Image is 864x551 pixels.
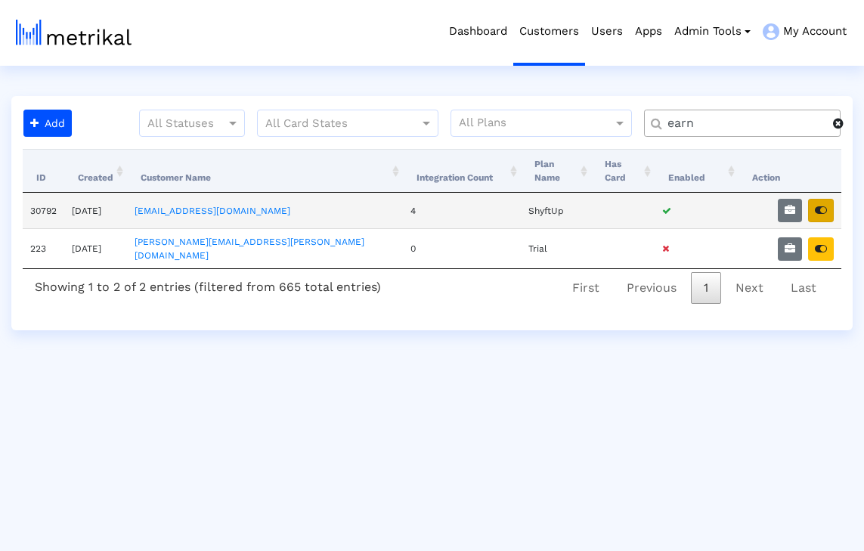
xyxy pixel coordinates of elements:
[657,116,833,132] input: Customer Name
[135,206,290,216] a: [EMAIL_ADDRESS][DOMAIN_NAME]
[265,114,403,134] input: All Card States
[521,149,591,193] th: Plan Name: activate to sort column ascending
[64,228,127,268] td: [DATE]
[521,193,591,228] td: ShyftUp
[591,149,655,193] th: Has Card: activate to sort column ascending
[655,149,739,193] th: Enabled: activate to sort column ascending
[459,114,615,134] input: All Plans
[64,149,127,193] th: Created: activate to sort column ascending
[23,269,393,300] div: Showing 1 to 2 of 2 entries (filtered from 665 total entries)
[723,272,776,304] a: Next
[559,272,612,304] a: First
[16,20,132,45] img: metrical-logo-light.png
[614,272,689,304] a: Previous
[23,193,64,228] td: 30792
[691,272,721,304] a: 1
[778,272,829,304] a: Last
[521,228,591,268] td: Trial
[403,149,521,193] th: Integration Count: activate to sort column ascending
[763,23,779,40] img: my-account-menu-icon.png
[23,228,64,268] td: 223
[23,149,64,193] th: ID: activate to sort column ascending
[23,110,72,137] button: Add
[403,228,521,268] td: 0
[135,237,364,261] a: [PERSON_NAME][EMAIL_ADDRESS][PERSON_NAME][DOMAIN_NAME]
[64,193,127,228] td: [DATE]
[739,149,841,193] th: Action
[127,149,403,193] th: Customer Name: activate to sort column ascending
[403,193,521,228] td: 4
